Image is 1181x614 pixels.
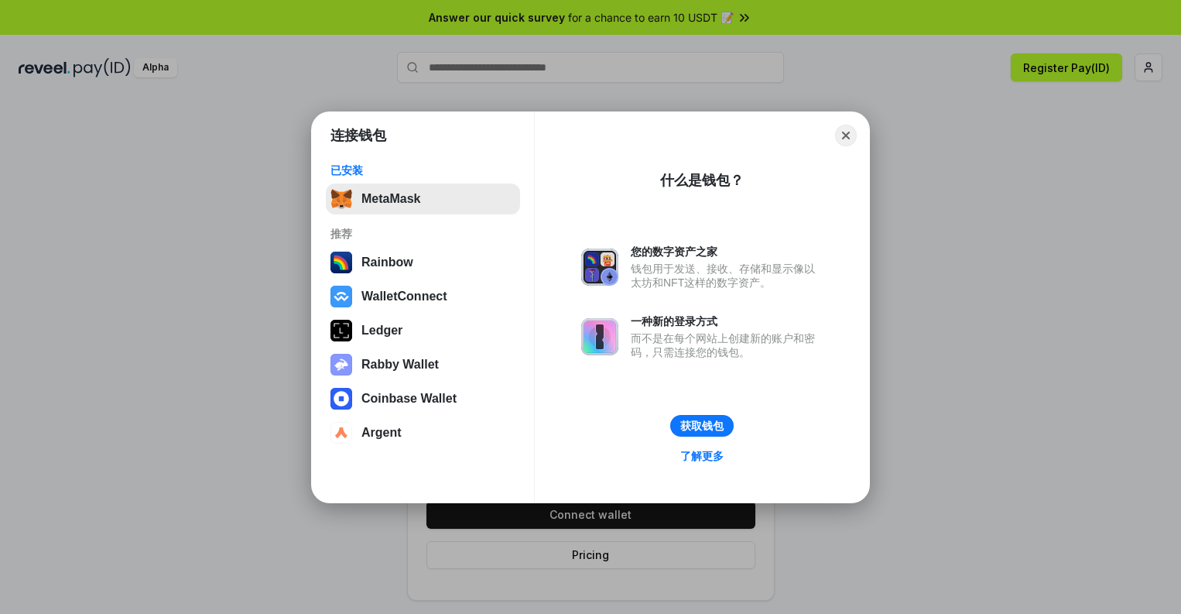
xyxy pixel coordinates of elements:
button: Ledger [326,315,520,346]
div: 而不是在每个网站上创建新的账户和密码，只需连接您的钱包。 [631,331,823,359]
div: Ledger [361,324,402,338]
button: 获取钱包 [670,415,734,437]
button: Rabby Wallet [326,349,520,380]
div: 了解更多 [680,449,724,463]
button: Coinbase Wallet [326,383,520,414]
div: 什么是钱包？ [660,171,744,190]
img: svg+xml,%3Csvg%20xmlns%3D%22http%3A%2F%2Fwww.w3.org%2F2000%2Fsvg%22%20width%3D%2228%22%20height%3... [330,320,352,341]
button: WalletConnect [326,281,520,312]
div: Coinbase Wallet [361,392,457,406]
h1: 连接钱包 [330,126,386,145]
img: svg+xml,%3Csvg%20width%3D%2228%22%20height%3D%2228%22%20viewBox%3D%220%200%2028%2028%22%20fill%3D... [330,286,352,307]
div: 您的数字资产之家 [631,245,823,259]
div: 钱包用于发送、接收、存储和显示像以太坊和NFT这样的数字资产。 [631,262,823,290]
a: 了解更多 [671,446,733,466]
img: svg+xml,%3Csvg%20width%3D%2228%22%20height%3D%2228%22%20viewBox%3D%220%200%2028%2028%22%20fill%3D... [330,388,352,410]
img: svg+xml,%3Csvg%20width%3D%22120%22%20height%3D%22120%22%20viewBox%3D%220%200%20120%20120%22%20fil... [330,252,352,273]
img: svg+xml,%3Csvg%20xmlns%3D%22http%3A%2F%2Fwww.w3.org%2F2000%2Fsvg%22%20fill%3D%22none%22%20viewBox... [581,249,618,286]
div: 一种新的登录方式 [631,314,823,328]
div: 已安装 [330,163,515,177]
button: Close [835,125,857,146]
button: Rainbow [326,247,520,278]
div: MetaMask [361,192,420,206]
div: WalletConnect [361,290,447,304]
img: svg+xml,%3Csvg%20xmlns%3D%22http%3A%2F%2Fwww.w3.org%2F2000%2Fsvg%22%20fill%3D%22none%22%20viewBox... [330,354,352,376]
button: MetaMask [326,184,520,214]
div: Rainbow [361,256,413,269]
div: 获取钱包 [680,419,724,433]
div: 推荐 [330,227,515,241]
div: Rabby Wallet [361,358,439,372]
div: Argent [361,426,402,440]
img: svg+xml,%3Csvg%20xmlns%3D%22http%3A%2F%2Fwww.w3.org%2F2000%2Fsvg%22%20fill%3D%22none%22%20viewBox... [581,318,618,355]
img: svg+xml,%3Csvg%20width%3D%2228%22%20height%3D%2228%22%20viewBox%3D%220%200%2028%2028%22%20fill%3D... [330,422,352,444]
button: Argent [326,417,520,448]
img: svg+xml,%3Csvg%20fill%3D%22none%22%20height%3D%2233%22%20viewBox%3D%220%200%2035%2033%22%20width%... [330,188,352,210]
